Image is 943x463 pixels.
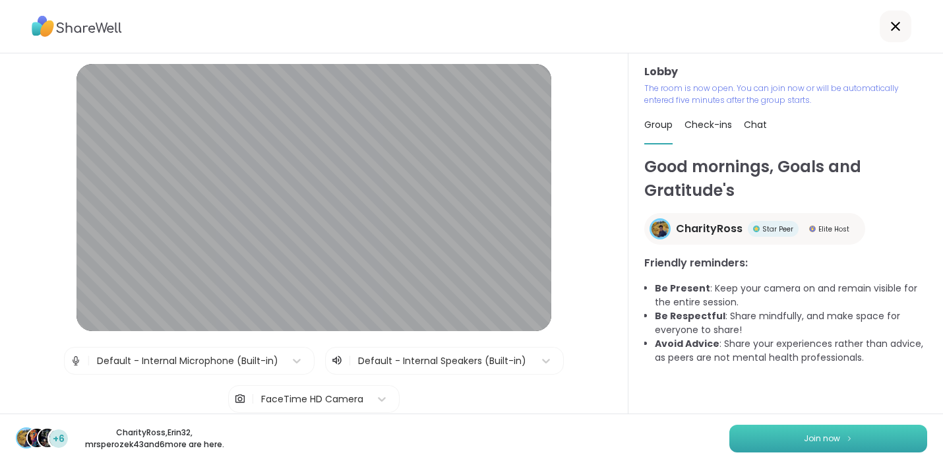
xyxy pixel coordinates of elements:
span: +6 [53,432,65,446]
img: Elite Host [809,226,816,232]
span: CharityRoss [676,221,743,237]
span: | [348,353,351,369]
h1: Good mornings, Goals and Gratitude's [644,155,927,202]
span: | [251,386,255,412]
img: Microphone [70,348,82,374]
li: : Share mindfully, and make space for everyone to share! [655,309,927,337]
button: Join now [729,425,927,452]
img: ShareWell Logomark [845,435,853,442]
img: Star Peer [753,226,760,232]
a: CharityRossCharityRossStar PeerStar PeerElite HostElite Host [644,213,865,245]
img: Erin32 [28,429,46,447]
div: Default - Internal Microphone (Built-in) [97,354,278,368]
span: | [87,348,90,374]
p: CharityRoss , Erin32 , mrsperozek43 and 6 more are here. [80,427,228,450]
img: mrsperozek43 [38,429,57,447]
p: The room is now open. You can join now or will be automatically entered five minutes after the gr... [644,82,927,106]
b: Be Respectful [655,309,725,323]
span: Star Peer [762,224,793,234]
h3: Friendly reminders: [644,255,927,271]
span: Group [644,118,673,131]
img: ShareWell Logo [32,11,122,42]
h3: Lobby [644,64,927,80]
span: Elite Host [818,224,849,234]
img: CharityRoss [17,429,36,447]
span: Chat [744,118,767,131]
span: Join now [804,433,840,445]
li: : Keep your camera on and remain visible for the entire session. [655,282,927,309]
img: CharityRoss [652,220,669,237]
div: FaceTime HD Camera [261,392,363,406]
img: Camera [234,386,246,412]
span: Check-ins [684,118,732,131]
b: Be Present [655,282,710,295]
li: : Share your experiences rather than advice, as peers are not mental health professionals. [655,337,927,365]
b: Avoid Advice [655,337,719,350]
